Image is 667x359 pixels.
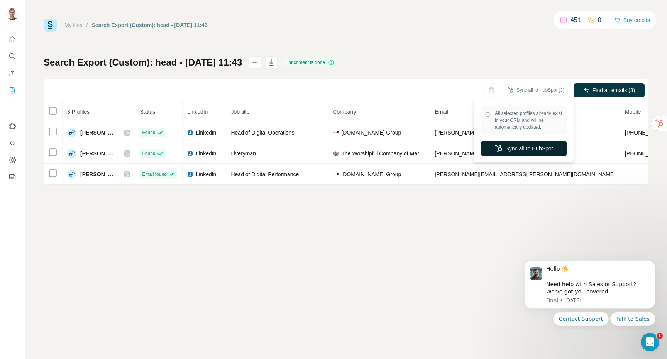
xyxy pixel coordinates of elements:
p: 0 [598,15,601,25]
span: Found [142,150,155,157]
button: My lists [6,83,19,97]
span: [PERSON_NAME] [80,129,116,137]
img: Avatar [67,149,76,158]
span: Head of Digital Operations [231,130,294,136]
li: / [86,21,88,29]
span: Company [333,109,356,115]
span: LinkedIn [187,109,208,115]
a: My lists [64,22,83,28]
span: LinkedIn [196,170,216,178]
span: Email found [142,171,166,178]
button: Sync all to HubSpot [481,141,567,156]
p: 451 [571,15,581,25]
span: [DOMAIN_NAME] Group [341,170,401,178]
button: Use Surfe on LinkedIn [6,119,19,133]
span: LinkedIn [196,129,216,137]
button: Use Surfe API [6,136,19,150]
span: All selected profiles already exist in your CRM and will be automatically updated. [495,110,563,131]
img: company-logo [333,150,339,157]
span: Status [140,109,155,115]
button: Feedback [6,170,19,184]
img: LinkedIn logo [187,150,193,157]
span: Email [435,109,448,115]
img: LinkedIn logo [187,130,193,136]
span: 3 Profiles [67,109,90,115]
img: Avatar [67,128,76,137]
button: Buy credits [614,15,650,25]
iframe: Intercom live chat [641,333,659,351]
button: Enrich CSV [6,66,19,80]
span: [PERSON_NAME][EMAIL_ADDRESS][PERSON_NAME][DOMAIN_NAME] [435,171,615,177]
span: [PERSON_NAME] [80,150,116,157]
div: Search Export (Custom): head - [DATE] 11:43 [92,21,208,29]
h1: Search Export (Custom): head - [DATE] 11:43 [44,56,242,69]
span: [DOMAIN_NAME] Group [341,129,401,137]
div: Enrichment is done [283,58,337,67]
button: Quick start [6,32,19,46]
span: [PERSON_NAME][EMAIL_ADDRESS][DOMAIN_NAME] [435,130,571,136]
img: company-logo [333,173,339,175]
span: [PERSON_NAME] [80,170,116,178]
span: Liveryman [231,150,256,157]
button: Dashboard [6,153,19,167]
img: LinkedIn logo [187,171,193,177]
span: 1 [657,333,663,339]
img: Avatar [6,8,19,20]
span: The Worshipful Company of Marketors [341,150,425,157]
span: Found [142,129,155,136]
span: [PERSON_NAME][EMAIL_ADDRESS][DOMAIN_NAME] [435,150,571,157]
button: Find all emails (3) [574,83,645,97]
span: Job title [231,109,249,115]
span: Head of Digital Performance [231,171,299,177]
img: Surfe Logo [44,19,57,32]
iframe: Intercom notifications message [513,253,667,330]
span: Find all emails (3) [593,86,635,94]
img: Avatar [67,170,76,179]
button: Search [6,49,19,63]
img: company-logo [333,131,339,133]
button: actions [249,56,261,69]
span: LinkedIn [196,150,216,157]
button: Sync all to HubSpot (3) [502,84,570,96]
span: Mobile [625,109,641,115]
